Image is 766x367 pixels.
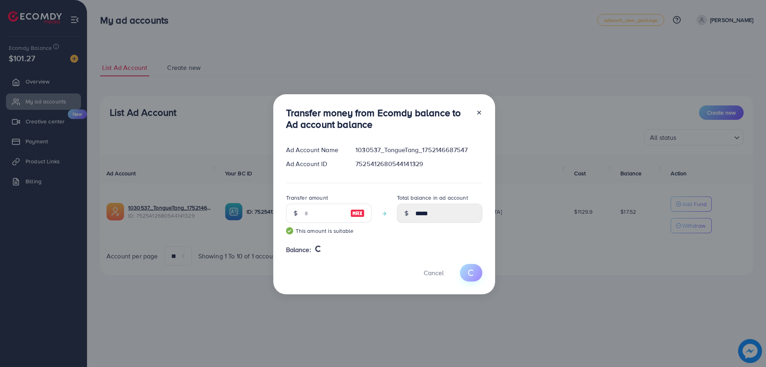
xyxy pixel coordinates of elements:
[286,245,311,254] span: Balance:
[286,227,371,235] small: This amount is suitable
[280,159,349,169] div: Ad Account ID
[350,208,365,218] img: image
[424,268,444,277] span: Cancel
[280,145,349,155] div: Ad Account Name
[397,194,468,202] label: Total balance in ad account
[286,107,470,130] h3: Transfer money from Ecomdy balance to Ad account balance
[286,194,328,202] label: Transfer amount
[349,145,488,155] div: 1030537_TongueTang_1752146687547
[349,159,488,169] div: 7525412680544141329
[414,264,454,281] button: Cancel
[286,227,293,234] img: guide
